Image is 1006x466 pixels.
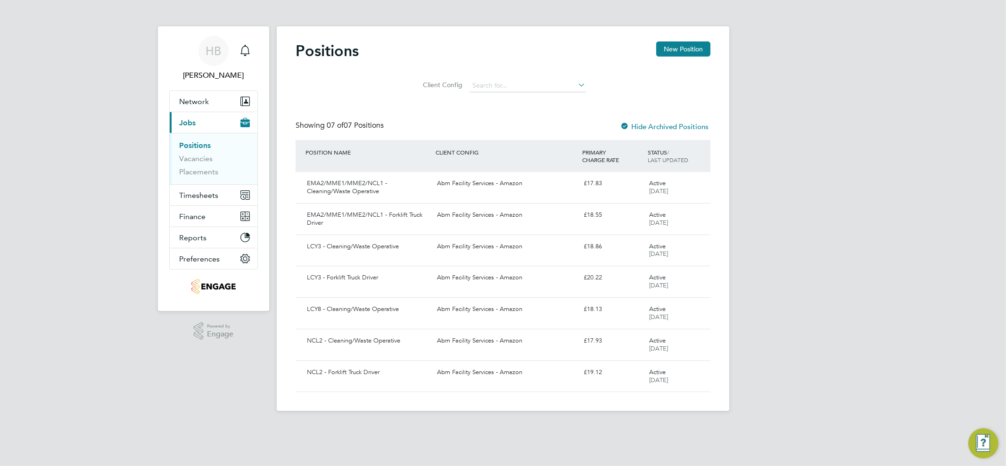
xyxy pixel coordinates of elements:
[433,333,580,349] div: Abm Facility Services - Amazon
[648,156,688,164] span: LAST UPDATED
[968,428,998,458] button: Engage Resource Center
[656,41,710,57] button: New Position
[649,368,666,376] span: Active
[170,133,257,184] div: Jobs
[580,302,645,317] div: £18.13
[179,191,218,200] span: Timesheets
[645,144,710,168] div: STATUS
[207,322,233,330] span: Powered by
[303,176,433,199] div: EMA2/MME1/MME2/NCL1 - Cleaning/Waste Operative
[649,376,668,384] span: [DATE]
[649,187,668,195] span: [DATE]
[433,144,580,161] div: CLIENT CONFIG
[667,148,669,156] span: /
[303,302,433,317] div: LCY8 - Cleaning/Waste Operative
[179,154,213,163] a: Vacancies
[170,91,257,112] button: Network
[649,313,668,321] span: [DATE]
[170,227,257,248] button: Reports
[649,250,668,258] span: [DATE]
[194,322,234,340] a: Powered byEngage
[303,270,433,286] div: LCY3 - Forklift Truck Driver
[179,97,209,106] span: Network
[649,179,666,187] span: Active
[169,279,258,294] a: Go to home page
[179,167,218,176] a: Placements
[470,79,586,92] input: Search for...
[303,207,433,231] div: EMA2/MME1/MME2/NCL1 - Forklift Truck Driver
[170,206,257,227] button: Finance
[303,144,433,161] div: POSITION NAME
[649,242,666,250] span: Active
[433,207,580,223] div: Abm Facility Services - Amazon
[649,336,666,344] span: Active
[433,302,580,317] div: Abm Facility Services - Amazon
[620,122,709,131] label: Hide Archived Positions
[433,176,580,191] div: Abm Facility Services - Amazon
[580,270,645,286] div: £20.22
[580,365,645,380] div: £19.12
[169,70,258,81] span: Harry Barfoot
[580,239,645,254] div: £18.86
[433,365,580,380] div: Abm Facility Services - Amazon
[580,176,645,191] div: £17.83
[170,112,257,133] button: Jobs
[421,81,463,89] label: Client Config
[649,273,666,281] span: Active
[179,233,206,242] span: Reports
[649,305,666,313] span: Active
[303,239,433,254] div: LCY3 - Cleaning/Waste Operative
[158,26,269,311] nav: Main navigation
[649,211,666,219] span: Active
[179,118,196,127] span: Jobs
[207,330,233,338] span: Engage
[649,219,668,227] span: [DATE]
[179,254,220,263] span: Preferences
[296,41,359,60] h2: Positions
[303,365,433,380] div: NCL2 - Forklift Truck Driver
[170,248,257,269] button: Preferences
[296,121,386,131] div: Showing
[433,239,580,254] div: Abm Facility Services - Amazon
[170,185,257,205] button: Timesheets
[580,207,645,223] div: £18.55
[327,121,344,130] span: 07 of
[303,333,433,349] div: NCL2 - Cleaning/Waste Operative
[433,270,580,286] div: Abm Facility Services - Amazon
[649,344,668,352] span: [DATE]
[169,36,258,81] a: HB[PERSON_NAME]
[179,141,211,150] a: Positions
[191,279,235,294] img: regentfm-logo-retina.png
[649,281,668,289] span: [DATE]
[580,333,645,349] div: £17.93
[327,121,384,130] span: 07 Positions
[179,212,206,221] span: Finance
[206,45,222,57] span: HB
[580,144,645,168] div: PRIMARY CHARGE RATE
